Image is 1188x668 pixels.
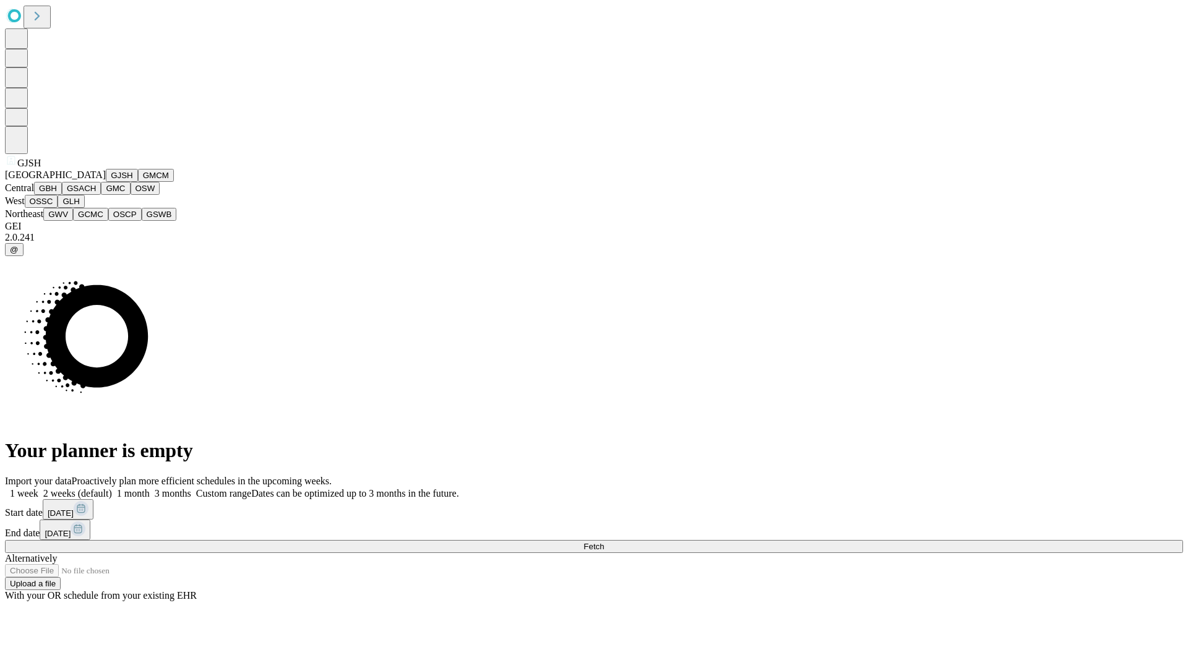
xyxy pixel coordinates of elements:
[5,553,57,563] span: Alternatively
[58,195,84,208] button: GLH
[5,195,25,206] span: West
[5,439,1183,462] h1: Your planner is empty
[5,221,1183,232] div: GEI
[583,542,604,551] span: Fetch
[251,488,458,499] span: Dates can be optimized up to 3 months in the future.
[73,208,108,221] button: GCMC
[117,488,150,499] span: 1 month
[5,499,1183,520] div: Start date
[17,158,41,168] span: GJSH
[196,488,251,499] span: Custom range
[40,520,90,540] button: [DATE]
[138,169,174,182] button: GMCM
[10,245,19,254] span: @
[72,476,332,486] span: Proactively plan more efficient schedules in the upcoming weeks.
[5,182,34,193] span: Central
[43,499,93,520] button: [DATE]
[5,590,197,601] span: With your OR schedule from your existing EHR
[5,208,43,219] span: Northeast
[142,208,177,221] button: GSWB
[5,243,24,256] button: @
[48,508,74,518] span: [DATE]
[5,169,106,180] span: [GEOGRAPHIC_DATA]
[5,476,72,486] span: Import your data
[43,208,73,221] button: GWV
[43,488,112,499] span: 2 weeks (default)
[5,520,1183,540] div: End date
[45,529,71,538] span: [DATE]
[101,182,130,195] button: GMC
[34,182,62,195] button: GBH
[5,540,1183,553] button: Fetch
[5,232,1183,243] div: 2.0.241
[5,577,61,590] button: Upload a file
[155,488,191,499] span: 3 months
[62,182,101,195] button: GSACH
[10,488,38,499] span: 1 week
[106,169,138,182] button: GJSH
[131,182,160,195] button: OSW
[108,208,142,221] button: OSCP
[25,195,58,208] button: OSSC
